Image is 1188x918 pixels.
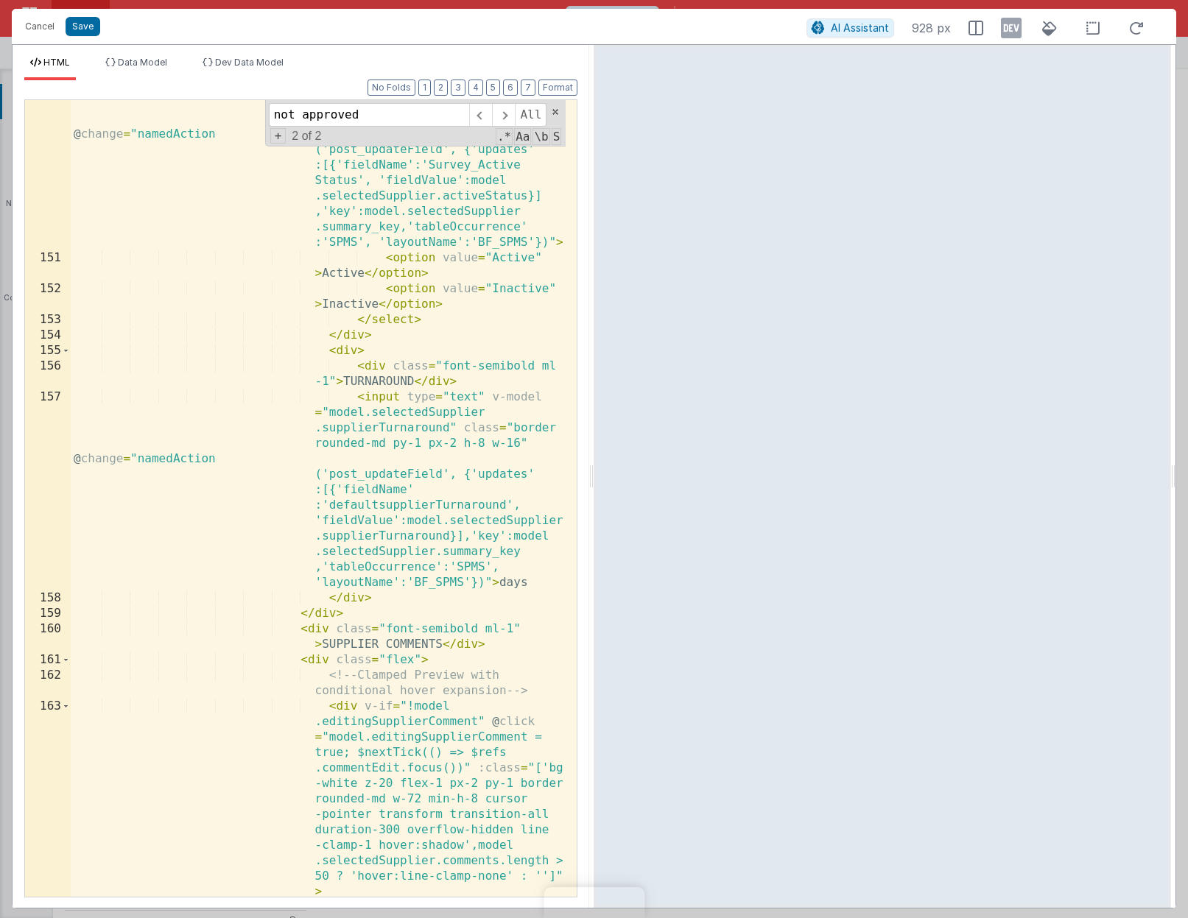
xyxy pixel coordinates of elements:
span: 928 px [912,19,951,37]
button: 3 [451,80,465,96]
span: CaseSensitive Search [514,128,531,145]
div: 162 [25,668,71,699]
button: AI Assistant [806,18,894,38]
div: 157 [25,389,71,590]
div: 150 [25,34,71,250]
button: Cancel [18,16,62,37]
button: 2 [434,80,448,96]
span: Dev Data Model [215,57,284,68]
div: 158 [25,590,71,606]
span: 2 of 2 [286,130,327,143]
span: Whole Word Search [533,128,549,145]
div: 154 [25,328,71,343]
button: Save [66,17,100,36]
input: Search for [269,103,469,127]
div: 153 [25,312,71,328]
iframe: Marker.io feedback button [544,887,644,918]
div: 151 [25,250,71,281]
button: 6 [503,80,518,96]
button: 7 [521,80,535,96]
button: 4 [468,80,483,96]
span: Search In Selection [552,128,562,145]
span: RegExp Search [496,128,513,145]
span: Data Model [118,57,167,68]
span: AI Assistant [831,21,889,34]
button: 5 [486,80,500,96]
button: No Folds [368,80,415,96]
span: Alt-Enter [515,103,546,127]
div: 159 [25,606,71,621]
div: 155 [25,343,71,359]
div: 152 [25,281,71,312]
div: 160 [25,621,71,652]
div: 163 [25,699,71,900]
div: 156 [25,359,71,389]
span: HTML [43,57,70,68]
div: 161 [25,652,71,668]
span: Toggel Replace mode [270,128,287,144]
button: Format [538,80,577,96]
button: 1 [418,80,431,96]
